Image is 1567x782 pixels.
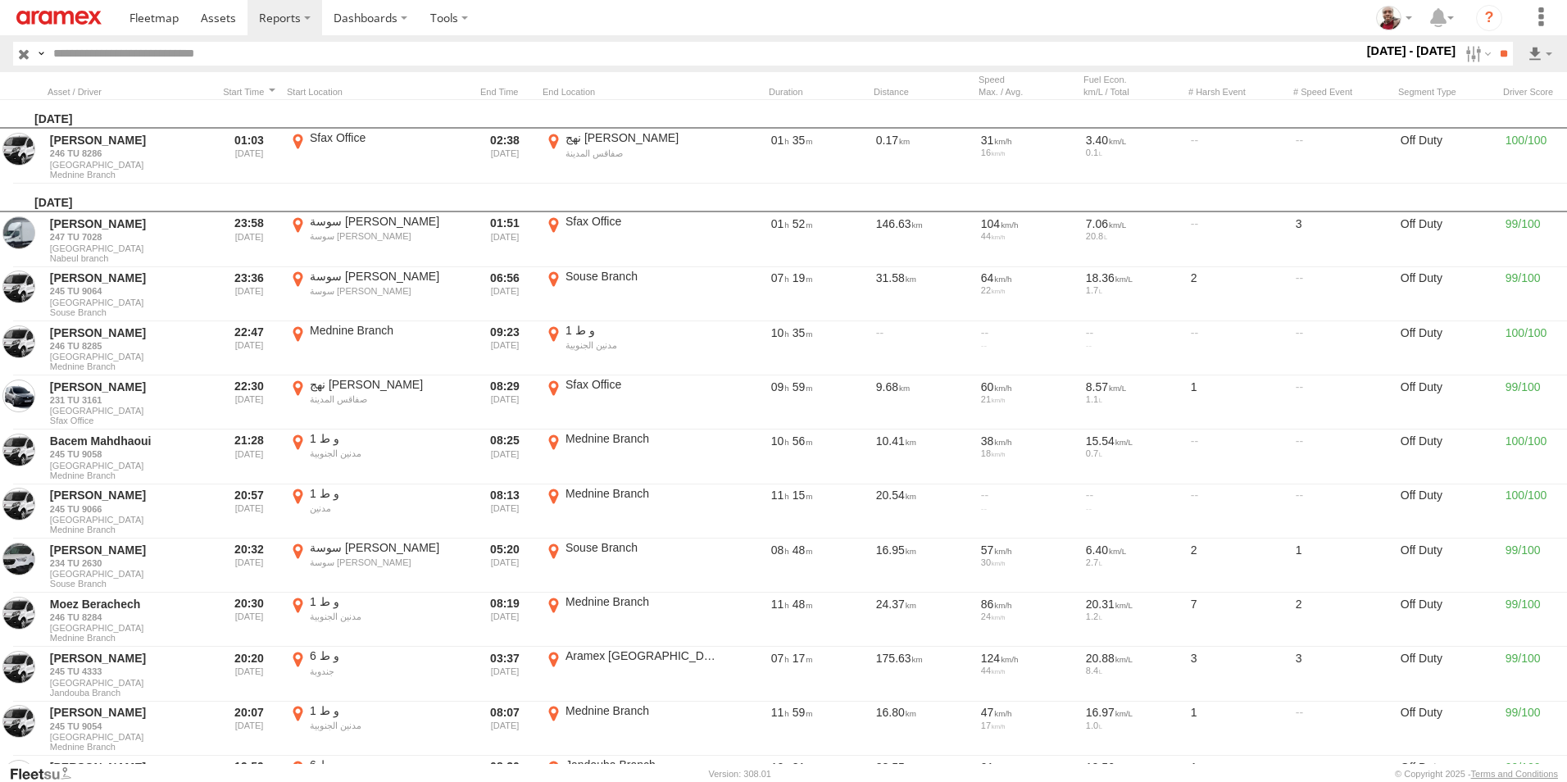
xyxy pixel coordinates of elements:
[218,703,280,754] div: Entered prior to selected date range
[793,134,813,147] span: 35
[50,352,209,361] span: [GEOGRAPHIC_DATA]
[981,434,1074,448] div: 38
[50,688,209,698] span: Filter Results to this Group
[565,703,720,718] div: Mednine Branch
[50,298,209,307] span: [GEOGRAPHIC_DATA]
[981,148,1074,157] div: 16
[50,231,209,243] a: 247 TU 7028
[981,721,1074,730] div: 17
[287,323,467,374] label: Click to View Event Location
[310,502,465,514] div: مدنين
[981,705,1074,720] div: 47
[218,540,280,591] div: Entered prior to selected date range
[1086,760,1179,775] div: 12.56
[310,323,465,338] div: Mednine Branch
[287,269,467,320] label: Click to View Event Location
[771,434,789,448] span: 10
[50,488,209,502] a: [PERSON_NAME]
[1188,648,1287,699] div: 3
[1086,543,1179,557] div: 6.40
[1398,594,1497,645] div: Off Duty
[874,377,972,428] div: 9.68
[287,703,467,754] label: Click to View Event Location
[793,543,813,557] span: 48
[565,323,720,338] div: و ط 1
[1459,42,1494,66] label: Search Filter Options
[1188,594,1287,645] div: 7
[565,339,720,351] div: مدنين الجنوبية
[793,380,813,393] span: 59
[1188,377,1287,428] div: 1
[50,543,209,557] a: [PERSON_NAME]
[287,214,467,265] label: Click to View Event Location
[874,130,972,181] div: 0.17
[474,540,536,591] div: Exited after selected date range
[218,86,280,98] div: Click to Sort
[310,557,465,568] div: سوسة [PERSON_NAME]
[981,394,1074,404] div: 21
[474,486,536,537] div: Exited after selected date range
[50,148,209,159] a: 246 TU 8286
[2,434,35,466] a: View Asset in Asset Management
[874,86,972,98] div: Click to Sort
[1398,540,1497,591] div: Off Duty
[50,471,209,480] span: Filter Results to this Group
[218,214,280,265] div: Entered prior to selected date range
[218,323,280,374] div: Entered prior to selected date range
[1398,214,1497,265] div: Off Duty
[50,569,209,579] span: [GEOGRAPHIC_DATA]
[474,323,536,374] div: Exited after selected date range
[474,703,536,754] div: Exited after selected date range
[981,651,1074,666] div: 124
[981,285,1074,295] div: 22
[543,377,723,428] label: Click to View Event Location
[50,361,209,371] span: Filter Results to this Group
[1398,323,1497,374] div: Off Duty
[1086,721,1179,730] div: 1.0
[218,648,280,699] div: Entered prior to selected date range
[287,594,467,645] label: Click to View Event Location
[1293,594,1392,645] div: 2
[874,431,972,482] div: 10.41
[1086,705,1179,720] div: 16.97
[50,325,209,340] a: [PERSON_NAME]
[50,243,209,253] span: [GEOGRAPHIC_DATA]
[1395,769,1558,779] div: © Copyright 2025 -
[981,612,1074,621] div: 24
[50,307,209,317] span: Filter Results to this Group
[50,394,209,406] a: 231 TU 3161
[1471,769,1558,779] a: Terms and Conditions
[218,594,280,645] div: Entered prior to selected date range
[50,579,209,589] span: Filter Results to this Group
[874,269,972,320] div: 31.58
[1293,648,1392,699] div: 3
[874,648,972,699] div: 175.63
[1086,380,1179,394] div: 8.57
[50,515,209,525] span: [GEOGRAPHIC_DATA]
[981,760,1074,775] div: 91
[2,271,35,303] a: View Asset in Asset Management
[50,612,209,623] a: 246 TU 8284
[793,217,813,230] span: 52
[50,597,209,612] a: Moez Berachech
[50,651,209,666] a: [PERSON_NAME]
[1086,597,1179,612] div: 20.31
[793,489,813,502] span: 15
[287,130,467,181] label: Click to View Event Location
[50,160,209,170] span: [GEOGRAPHIC_DATA]
[34,42,48,66] label: Search Query
[771,761,789,774] span: 12
[310,720,465,731] div: مدنين الجنوبية
[310,448,465,459] div: مدنين الجنوبية
[474,648,536,699] div: Exited after selected date range
[874,540,972,591] div: 16.95
[565,269,720,284] div: Souse Branch
[793,434,813,448] span: 56
[981,597,1074,612] div: 86
[310,666,465,677] div: جندوبة
[50,633,209,643] span: Filter Results to this Group
[218,377,280,428] div: Entered prior to selected date range
[2,380,35,412] a: View Asset in Asset Management
[310,377,465,392] div: نهج [PERSON_NAME]
[310,703,465,718] div: و ط 1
